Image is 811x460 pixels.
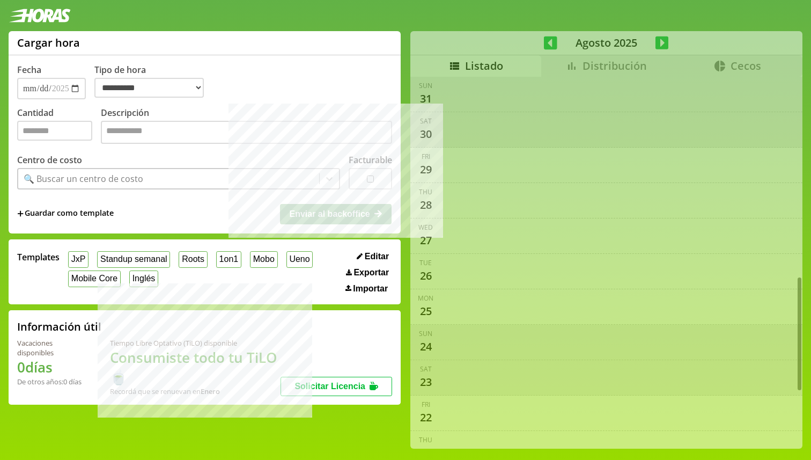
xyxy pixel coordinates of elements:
[17,338,84,357] div: Vacaciones disponibles
[17,208,24,220] span: +
[129,271,158,287] button: Inglés
[94,78,204,98] select: Tipo de hora
[110,386,281,396] div: Recordá que se renuevan en
[17,357,84,377] h1: 0 días
[94,64,212,99] label: Tipo de hora
[179,251,207,268] button: Roots
[17,64,41,76] label: Fecha
[68,251,89,268] button: JxP
[17,107,101,147] label: Cantidad
[294,382,365,391] span: Solicitar Licencia
[17,121,92,141] input: Cantidad
[97,251,170,268] button: Standup semanal
[17,251,60,263] span: Templates
[101,107,392,147] label: Descripción
[353,251,392,262] button: Editar
[110,348,281,386] h1: Consumiste todo tu TiLO 🍵
[353,284,388,294] span: Importar
[17,208,114,220] span: +Guardar como template
[110,338,281,348] div: Tiempo Libre Optativo (TiLO) disponible
[24,173,143,185] div: 🔍 Buscar un centro de costo
[17,377,84,386] div: De otros años: 0 días
[68,271,121,287] button: Mobile Core
[17,35,80,50] h1: Cargar hora
[201,386,220,396] b: Enero
[17,154,82,166] label: Centro de costo
[365,252,389,261] span: Editar
[343,267,392,278] button: Exportar
[353,268,389,278] span: Exportar
[286,251,313,268] button: Ueno
[9,9,71,23] img: logotipo
[250,251,278,268] button: Mobo
[101,121,392,144] textarea: Descripción
[281,377,392,396] button: Solicitar Licencia
[349,154,392,166] label: Facturable
[216,251,241,268] button: 1on1
[17,319,101,334] h2: Información útil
